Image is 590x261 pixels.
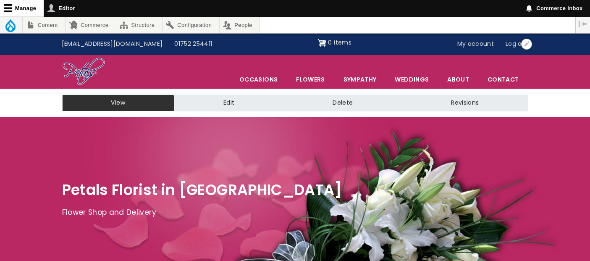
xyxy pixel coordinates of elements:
a: Edit [174,95,283,111]
a: Commerce [66,17,115,33]
button: Open User account menu configuration options [521,39,532,50]
a: Flowers [287,71,333,88]
a: Configuration [163,17,219,33]
span: Petals Florist in [GEOGRAPHIC_DATA] [62,179,342,200]
a: View [62,95,174,111]
a: My account [451,36,500,52]
a: [EMAIL_ADDRESS][DOMAIN_NAME] [56,36,169,52]
a: Sympathy [335,71,385,88]
a: 01752 254411 [168,36,218,52]
a: Shopping cart 0 items [318,36,351,50]
a: Log out [500,36,534,52]
a: Structure [116,17,162,33]
a: Revisions [402,95,528,111]
a: About [438,71,478,88]
p: Flower Shop and Delivery [62,206,528,219]
nav: Tabs [56,95,535,111]
a: Content [23,17,65,33]
span: 0 items [328,38,351,47]
a: People [220,17,260,33]
img: Home [62,57,105,87]
button: Vertical orientation [576,17,590,31]
img: Shopping cart [318,36,326,50]
a: Delete [283,95,402,111]
a: Contact [479,71,527,88]
span: Weddings [386,71,438,88]
span: Occasions [231,71,286,88]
